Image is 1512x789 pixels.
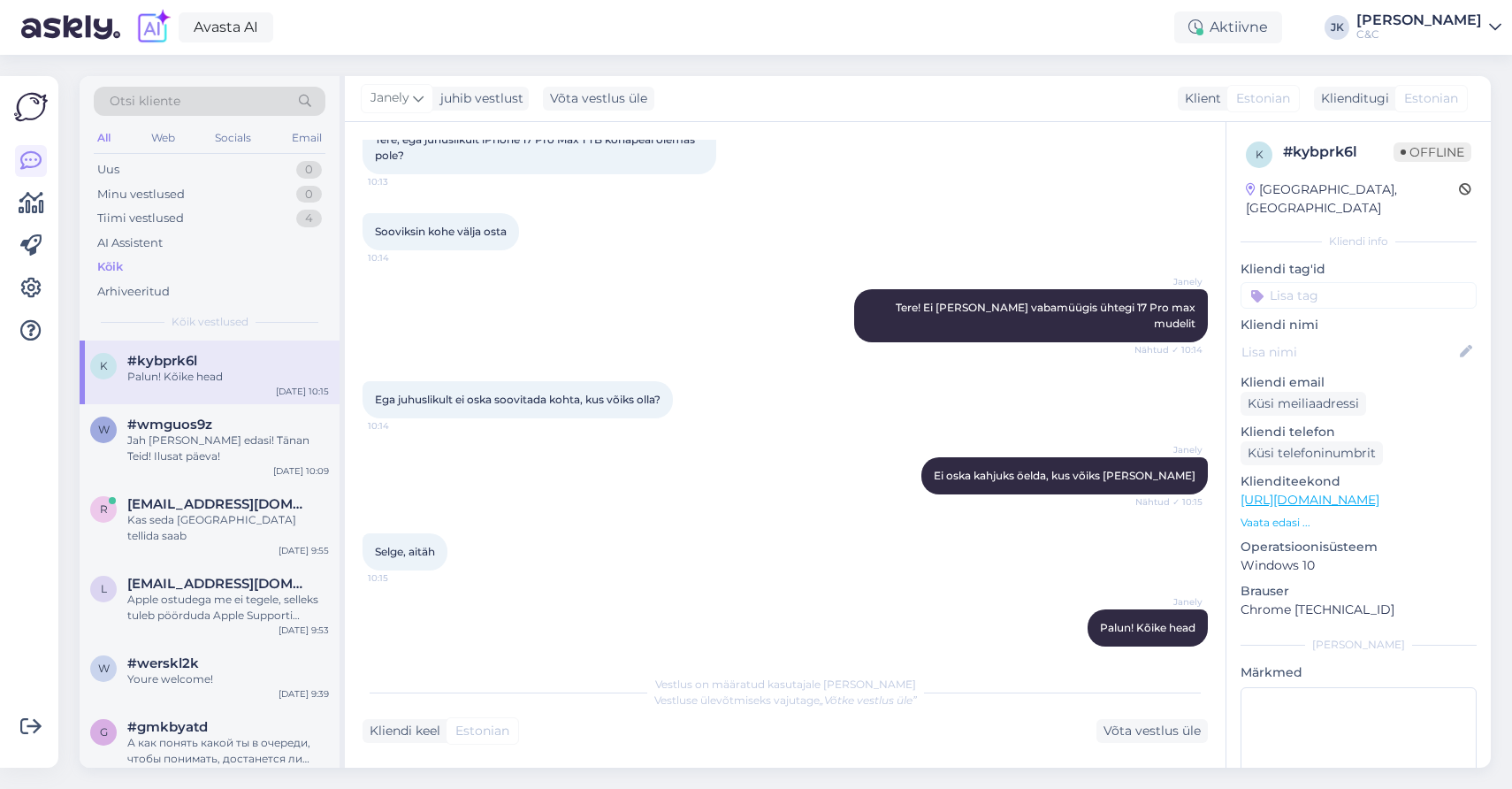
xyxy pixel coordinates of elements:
div: [PERSON_NAME] [1241,637,1477,653]
div: Jah [PERSON_NAME] edasi! Tänan Teid! Ilusat päeva! [127,433,329,464]
div: Kliendi keel [363,722,440,740]
div: Apple ostudega me ei tegele, selleks tuleb pöörduda Apple Supporti telefoni nr 8000044333 [127,592,329,624]
i: „Võtke vestlus üle” [820,693,917,707]
span: g [100,725,108,739]
span: k [1256,148,1264,161]
div: C&C [1356,27,1482,42]
span: Janely [1136,595,1203,609]
p: Kliendi telefon [1241,423,1477,441]
div: Uus [97,161,119,179]
div: Aktiivne [1174,11,1282,43]
div: [DATE] 9:55 [279,544,329,557]
div: juhib vestlust [433,89,523,108]
p: Chrome [TECHNICAL_ID] [1241,601,1477,619]
span: 10:14 [368,251,434,264]
span: Estonian [1236,89,1290,108]
div: [DATE] 9:37 [279,767,329,780]
div: JK [1325,15,1349,40]
div: Võta vestlus üle [543,87,654,111]
div: [GEOGRAPHIC_DATA], [GEOGRAPHIC_DATA] [1246,180,1459,218]
span: Janely [1136,275,1203,288]
div: Web [148,126,179,149]
span: l [101,582,107,595]
div: Minu vestlused [97,186,185,203]
div: # kybprk6l [1283,142,1394,163]
span: Nähtud ✓ 10:14 [1134,343,1203,356]
p: Operatsioonisüsteem [1241,538,1477,556]
a: [PERSON_NAME]C&C [1356,13,1501,42]
span: Selge, aitäh [375,545,435,558]
div: 0 [296,186,322,203]
div: Klient [1178,89,1221,108]
span: 10:15 [368,571,434,585]
span: r [100,502,108,516]
div: А как понять какой ты в очереди, чтобы понимать, достанется ли тебе телефон из этой поставки? [127,735,329,767]
div: Tiimi vestlused [97,210,184,227]
div: [DATE] 9:39 [279,687,329,701]
span: #kybprk6l [127,353,197,369]
p: Kliendi email [1241,373,1477,392]
div: [DATE] 10:15 [276,385,329,398]
div: Küsi meiliaadressi [1241,392,1366,416]
span: Sooviksin kohe välja osta [375,225,507,238]
span: Offline [1394,142,1471,162]
div: [DATE] 10:09 [273,464,329,478]
span: 10:14 [368,419,434,433]
div: Youre welcome! [127,671,329,687]
div: Email [288,126,325,149]
p: Kliendi nimi [1241,316,1477,334]
span: rozerkelk@gmail.com [127,496,311,512]
span: Palun! Kõike head [1100,621,1195,634]
span: #gmkbyatd [127,719,208,735]
input: Lisa tag [1241,282,1477,309]
span: 10:13 [368,175,434,188]
span: Estonian [1404,89,1458,108]
div: 4 [296,210,322,227]
span: Nähtud ✓ 10:15 [1135,495,1203,509]
span: w [98,662,110,675]
div: Palun! Kõike head [127,369,329,385]
p: Klienditeekond [1241,472,1477,491]
span: lapsin1989@mail.ru [127,576,311,592]
span: Janely [1136,443,1203,456]
img: Askly Logo [14,90,48,124]
span: Janely [370,88,409,108]
input: Lisa nimi [1241,342,1456,362]
p: Brauser [1241,582,1477,601]
span: Vestluse ülevõtmiseks vajutage [654,693,917,707]
div: Socials [211,126,255,149]
span: Vestlus on määratud kasutajale [PERSON_NAME] [655,678,916,691]
a: [URL][DOMAIN_NAME] [1241,492,1379,508]
p: Vaata edasi ... [1241,515,1477,531]
span: w [98,423,110,436]
p: Kliendi tag'id [1241,260,1477,279]
span: Ei oska kahjuks öelda, kus võiks [PERSON_NAME] [934,469,1195,482]
div: Kas seda [GEOGRAPHIC_DATA] tellida saab [127,512,329,544]
div: [PERSON_NAME] [1356,13,1482,27]
span: Estonian [455,722,509,740]
div: AI Assistent [97,234,163,252]
span: Otsi kliente [110,92,180,111]
span: #werskl2k [127,655,199,671]
span: Tere! Ei [PERSON_NAME] vabamüügis ühtegi 17 Pro max mudelit [896,301,1198,330]
div: Küsi telefoninumbrit [1241,441,1383,465]
img: explore-ai [134,9,172,46]
div: [DATE] 9:53 [279,624,329,637]
div: Kliendi info [1241,234,1477,249]
span: k [100,359,108,372]
p: Märkmed [1241,663,1477,682]
span: #wmguos9z [127,417,212,433]
div: Võta vestlus üle [1096,719,1208,743]
span: 10:15 [1136,647,1203,661]
span: Kõik vestlused [172,314,248,330]
div: 0 [296,161,322,179]
div: Kõik [97,258,123,276]
div: Klienditugi [1314,89,1389,108]
div: Arhiveeritud [97,283,170,301]
a: Avasta AI [179,12,273,42]
div: All [94,126,114,149]
p: Windows 10 [1241,556,1477,575]
span: Ega juhuslikult ei oska soovitada kohta, kus võiks olla? [375,393,661,406]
